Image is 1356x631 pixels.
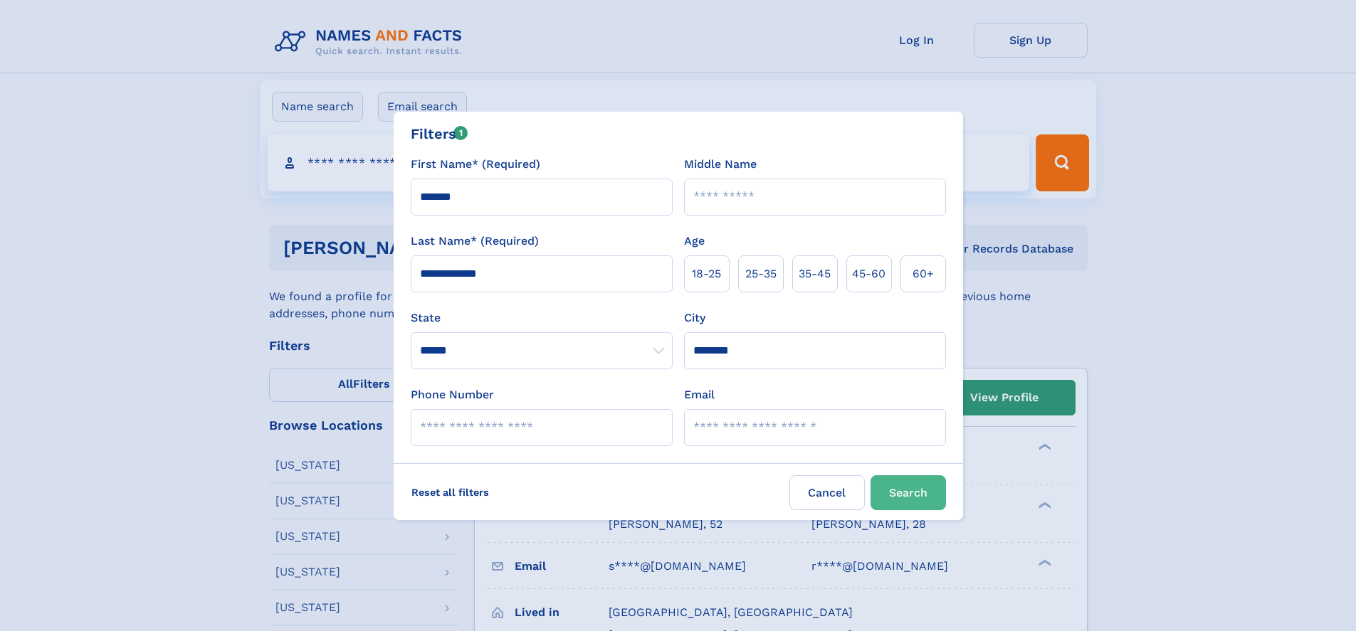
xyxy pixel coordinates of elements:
label: Reset all filters [402,475,498,509]
label: City [684,309,705,327]
span: 25‑35 [745,265,777,282]
span: 18‑25 [692,265,721,282]
label: State [411,309,673,327]
label: Last Name* (Required) [411,233,539,250]
button: Search [871,475,946,510]
label: Age [684,233,705,250]
label: Phone Number [411,386,494,403]
span: 45‑60 [852,265,885,282]
span: 35‑45 [799,265,831,282]
label: Middle Name [684,156,757,173]
span: 60+ [913,265,934,282]
label: Email [684,386,715,403]
div: Filters [411,123,468,144]
label: Cancel [789,475,865,510]
label: First Name* (Required) [411,156,540,173]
